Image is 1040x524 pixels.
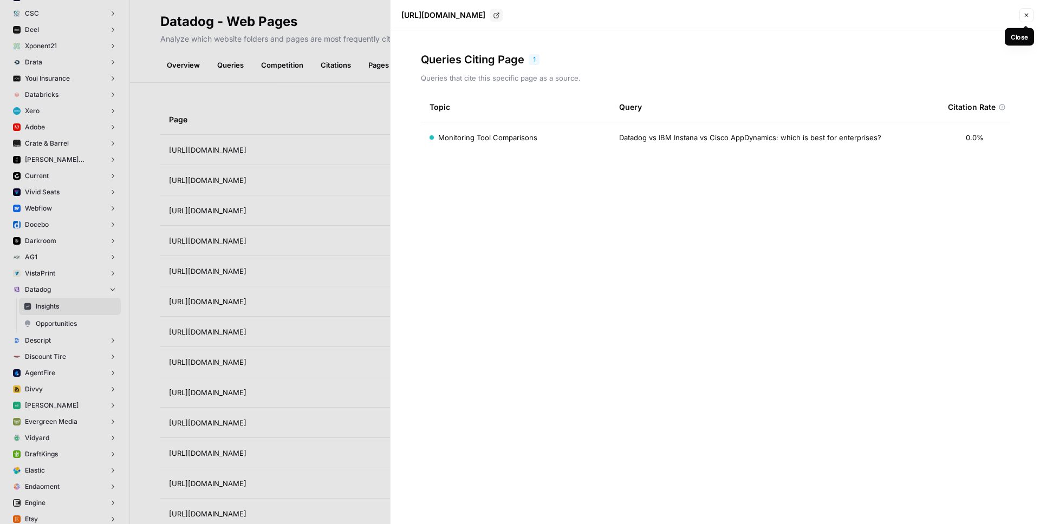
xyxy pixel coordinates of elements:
div: 1 [529,54,539,65]
div: Topic [430,92,450,122]
span: Citation Rate [948,102,996,113]
p: Queries that cite this specific page as a source. [421,73,1010,83]
span: Datadog vs IBM Instana vs Cisco AppDynamics: which is best for enterprises? [619,132,881,143]
h3: Queries Citing Page [421,52,524,67]
span: 0.0% [966,132,984,143]
a: Go to page https://docs.datadoghq.com/security/cloud_security_management/ [490,9,503,22]
div: Query [619,92,931,122]
span: Monitoring Tool Comparisons [438,132,537,143]
p: [URL][DOMAIN_NAME] [401,10,485,21]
